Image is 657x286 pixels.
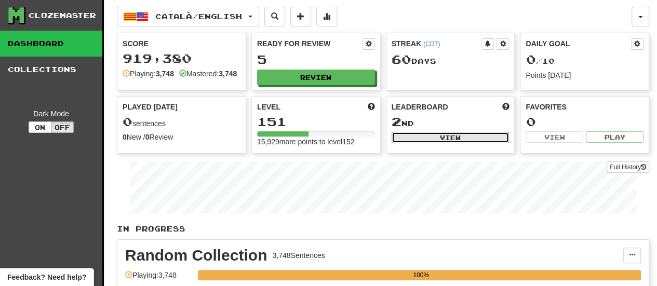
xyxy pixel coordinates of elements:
[392,102,448,112] span: Leaderboard
[257,137,375,147] div: 15,929 more points to level 152
[257,70,375,85] button: Review
[368,102,375,112] span: Score more points to level up
[123,102,178,112] span: Played [DATE]
[526,52,535,66] span: 0
[502,102,509,112] span: This week in points, UTC
[257,53,375,66] div: 5
[8,108,95,119] div: Dark Mode
[392,114,401,129] span: 2
[123,132,240,142] div: New / Review
[607,161,649,173] a: Full History
[264,7,285,26] button: Search sentences
[123,38,240,49] div: Score
[526,57,554,65] span: / 10
[423,40,440,48] a: (CDT)
[51,121,74,133] button: Off
[257,115,375,128] div: 151
[392,53,509,66] div: Day s
[257,38,363,49] div: Ready for Review
[526,38,631,50] div: Daily Goal
[526,102,643,112] div: Favorites
[123,52,240,65] div: 919,380
[392,52,411,66] span: 60
[316,7,337,26] button: More stats
[145,133,150,141] strong: 0
[219,70,237,78] strong: 3,748
[29,10,96,21] div: Clozemaster
[117,224,649,234] p: In Progress
[392,115,509,129] div: nd
[123,115,240,129] div: sentences
[392,132,509,143] button: View
[156,70,174,78] strong: 3,748
[29,121,51,133] button: On
[125,248,267,263] div: Random Collection
[123,69,174,79] div: Playing:
[272,250,325,261] div: 3,748 Sentences
[123,133,127,141] strong: 0
[290,7,311,26] button: Add sentence to collection
[117,7,259,26] button: Català/English
[155,12,242,21] span: Català / English
[526,115,643,128] div: 0
[123,114,132,129] span: 0
[392,38,482,49] div: Streak
[179,69,237,79] div: Mastered:
[201,270,641,280] div: 100%
[526,70,643,80] div: Points [DATE]
[7,272,86,282] span: Open feedback widget
[586,131,643,143] button: Play
[526,131,583,143] button: View
[257,102,280,112] span: Level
